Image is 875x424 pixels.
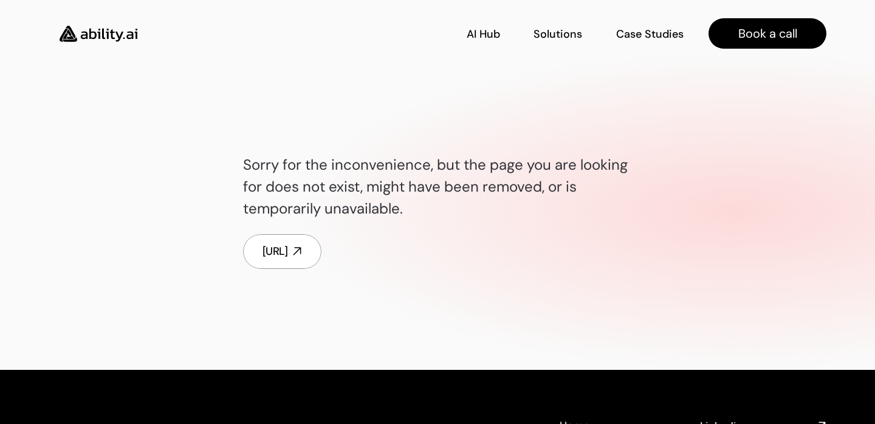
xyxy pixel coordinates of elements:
[738,25,797,42] p: Book a call
[616,23,684,44] a: Case Studies
[467,23,500,44] a: AI Hub
[534,27,582,42] p: Solutions
[243,234,321,269] a: [URL]
[709,18,826,49] a: Book a call
[534,23,582,44] a: Solutions
[243,154,632,220] p: Sorry for the inconvenience, but the page you are looking for does not exist, might have been rem...
[154,18,826,49] nav: Main navigation
[262,244,287,259] div: [URL]
[616,27,684,42] p: Case Studies
[467,27,500,42] p: AI Hub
